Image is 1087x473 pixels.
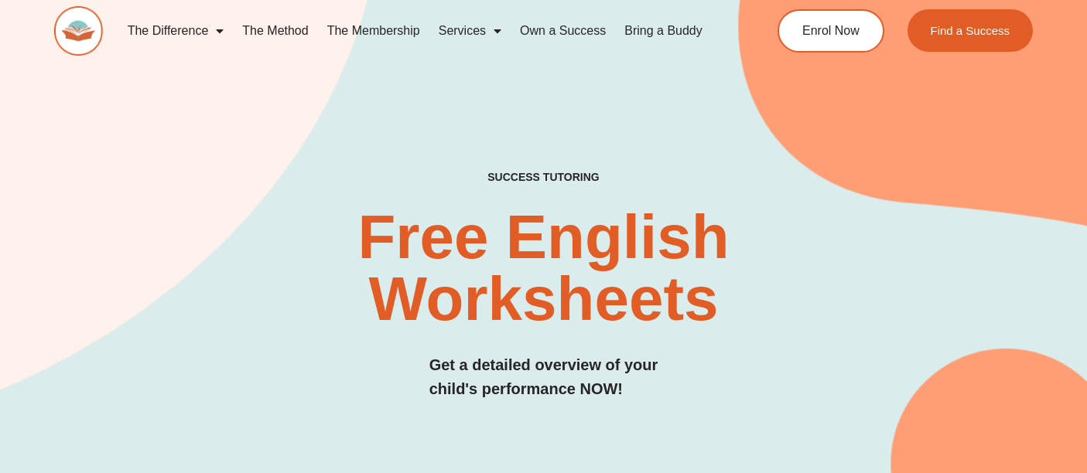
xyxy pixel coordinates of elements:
[802,25,860,37] span: Enrol Now
[318,13,429,49] a: The Membership
[220,206,867,330] h2: Free English Worksheets​
[511,13,615,49] a: Own a Success
[118,13,722,49] nav: Menu
[778,9,884,53] a: Enrol Now
[930,25,1010,36] span: Find a Success
[398,171,688,184] h4: SUCCESS TUTORING​
[429,13,511,49] a: Services
[429,353,658,401] h3: Get a detailed overview of your child's performance NOW!
[615,13,712,49] a: Bring a Buddy
[233,13,317,49] a: The Method
[907,9,1033,52] a: Find a Success
[118,13,234,49] a: The Difference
